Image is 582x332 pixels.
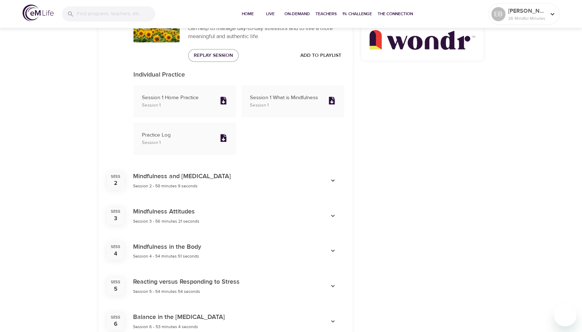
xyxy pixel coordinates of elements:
[133,253,199,259] span: Session 4 - 54 minutes 51 seconds
[133,85,236,117] a: Session 1 Home PracticeSession 1
[508,7,546,15] p: [PERSON_NAME]
[250,94,322,102] p: Session 1 What is Mindfulness
[111,315,120,320] div: Sess
[133,171,231,182] h6: Mindfulness and [MEDICAL_DATA]
[188,16,344,41] div: This session introduces the concept of mindfulness and how it can help to manage day-to-day stres...
[133,123,236,155] a: Practice LogSession 1
[114,320,118,328] div: 6
[284,10,310,18] span: On-Demand
[298,49,344,62] button: Add to Playlist
[111,174,120,180] div: Sess
[77,6,155,22] input: Find programs, teachers, etc...
[508,15,546,22] p: 26 Mindful Minutes
[378,10,413,18] span: The Connection
[250,102,322,109] p: Session 1
[491,7,505,21] div: EB
[133,218,199,224] span: Session 3 - 56 minutes 21 seconds
[114,250,117,258] div: 4
[133,289,200,294] span: Session 5 - 54 minutes 54 seconds
[111,209,120,215] div: Sess
[111,279,120,285] div: Sess
[142,94,214,102] p: Session 1 Home Practice
[133,70,344,80] p: Individual Practice
[133,207,199,217] h6: Mindfulness Attitudes
[554,304,576,326] iframe: Button to launch messaging window
[142,131,214,139] p: Practice Log
[241,85,344,117] a: Session 1 What is MindfulnessSession 1
[23,5,54,21] img: logo
[114,179,118,187] div: 2
[142,102,214,109] p: Session 1
[133,183,198,189] span: Session 2 - 58 minutes 9 seconds
[342,10,372,18] span: 1% Challenge
[133,277,240,287] h6: Reacting versus Responding to Stress
[262,10,279,18] span: Live
[111,244,120,250] div: Sess
[194,51,233,60] span: Replay Session
[300,51,341,60] span: Add to Playlist
[316,10,337,18] span: Teachers
[188,49,239,62] button: Replay Session
[114,285,118,293] div: 5
[239,10,256,18] span: Home
[114,215,117,223] div: 3
[133,242,201,252] h6: Mindfulness in the Body
[370,30,475,50] img: wondr_new.png
[133,312,225,322] h6: Balance in the [MEDICAL_DATA]
[142,139,214,146] p: Session 1
[133,324,198,330] span: Session 6 - 53 minutes 4 seconds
